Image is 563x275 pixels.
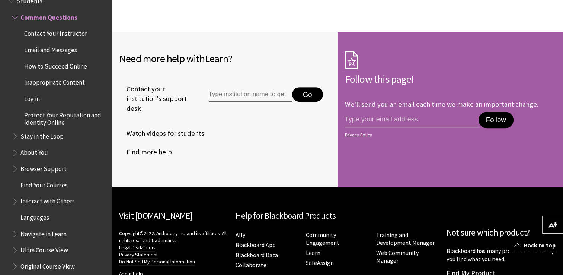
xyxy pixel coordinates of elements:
a: SafeAssign [306,259,334,267]
a: Web Community Manager [376,249,419,265]
h2: Help for Blackboard Products [236,209,439,222]
a: Do Not Sell My Personal Information [119,259,195,265]
a: Privacy Policy [345,132,554,137]
span: Interact with Others [20,195,75,205]
span: Contact your institution's support desk [119,84,192,114]
span: Languages [20,211,49,221]
input: email address [345,112,479,127]
span: Stay in the Loop [20,130,64,140]
a: Visit [DOMAIN_NAME] [119,210,192,221]
span: Ultra Course View [20,244,68,254]
a: Watch videos for students [119,128,204,139]
a: Collaborate [236,261,266,269]
span: Find Your Courses [20,179,68,189]
a: Learn [306,249,320,257]
input: Type institution name to get support [209,87,292,102]
span: Navigate in Learn [20,228,67,238]
span: Common Questions [20,11,77,21]
span: Email and Messages [24,44,77,54]
a: Blackboard App [236,241,276,249]
p: Blackboard has many products. Let us help you find what you need. [447,247,556,263]
a: Privacy Statement [119,252,158,258]
span: Browser Support [20,162,67,173]
span: Inappropriate Content [24,76,85,86]
img: Subscription Icon [345,51,358,69]
span: How to Succeed Online [24,60,87,70]
a: Trademarks [151,237,176,244]
h2: Follow this page! [345,71,556,87]
h2: Not sure which product? [447,226,556,239]
span: Original Course View [20,260,75,270]
span: Learn [205,52,228,65]
span: Protect Your Reputation and Identity Online [24,109,106,126]
span: Contact Your Instructor [24,28,87,38]
a: Back to top [509,238,563,252]
span: About You [20,146,48,157]
a: Blackboard Data [236,251,278,259]
a: Community Engagement [306,231,339,247]
p: Copyright©2022. Anthology Inc. and its affiliates. All rights reserved. [119,230,228,265]
a: Ally [236,231,245,239]
a: Legal Disclaimers [119,244,155,251]
a: Find more help [119,146,172,158]
a: Training and Development Manager [376,231,435,247]
button: Follow [479,112,514,128]
h2: Need more help with ? [119,51,330,66]
span: Log in [24,92,40,102]
p: We'll send you an email each time we make an important change. [345,100,538,108]
button: Go [292,87,323,102]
